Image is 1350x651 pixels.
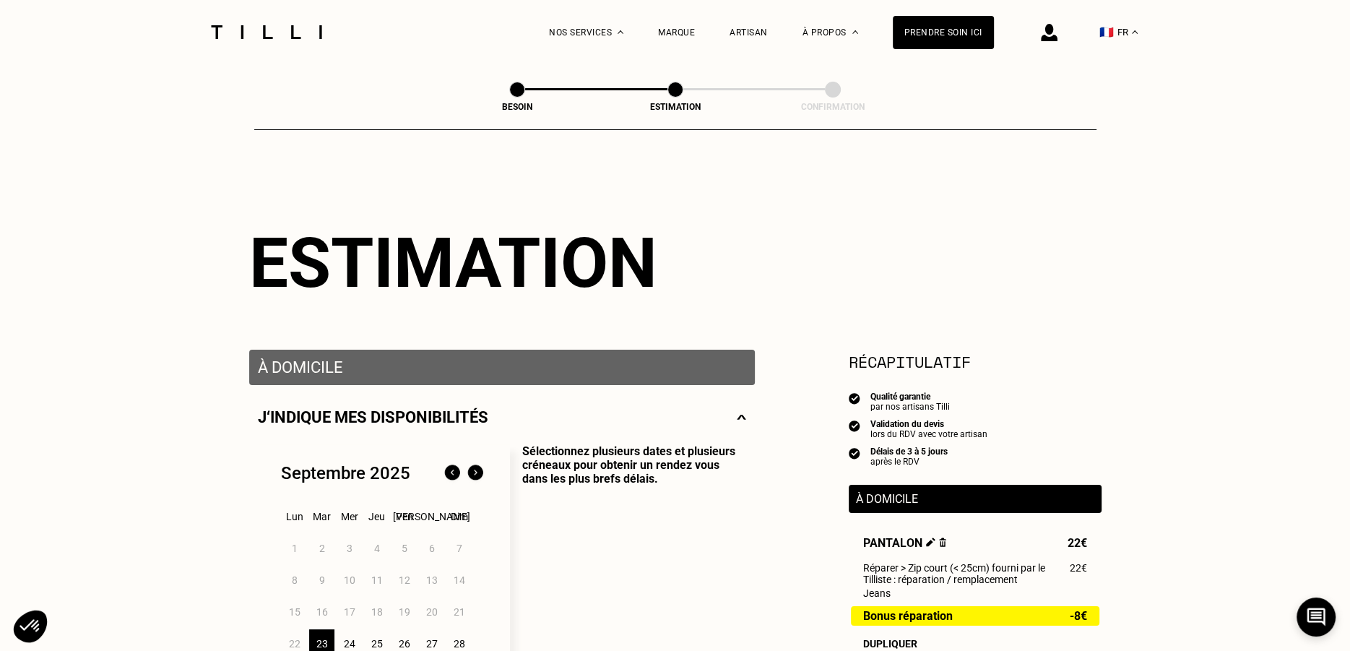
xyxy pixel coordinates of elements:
a: Marque [658,27,695,38]
img: svg+xml;base64,PHN2ZyBmaWxsPSJub25lIiBoZWlnaHQ9IjE0IiB2aWV3Qm94PSIwIDAgMjggMTQiIHdpZHRoPSIyOCIgeG... [737,408,746,426]
div: lors du RDV avec votre artisan [870,429,987,439]
a: Artisan [730,27,768,38]
div: Estimation [249,223,1102,303]
span: Réparer > Zip court (< 25cm) fourni par le Tilliste : réparation / remplacement [863,562,1070,585]
span: 22€ [1070,562,1087,574]
img: Menu déroulant à propos [852,30,858,34]
span: 22€ [1068,536,1087,550]
div: Validation du devis [870,419,987,429]
p: À domicile [856,492,1094,506]
div: Besoin [445,102,589,112]
p: À domicile [258,358,746,376]
div: Dupliquer [863,638,1087,650]
img: icon list info [849,419,860,432]
div: Confirmation [761,102,905,112]
img: Menu déroulant [618,30,623,34]
div: Qualité garantie [870,392,950,402]
div: Estimation [603,102,748,112]
img: icon list info [849,392,860,405]
p: J‘indique mes disponibilités [258,408,488,426]
img: Logo du service de couturière Tilli [206,25,327,39]
a: Prendre soin ici [893,16,994,49]
img: menu déroulant [1132,30,1138,34]
img: Mois précédent [441,462,464,485]
span: Jeans [863,587,891,599]
span: -8€ [1070,610,1087,622]
img: icône connexion [1041,24,1057,41]
img: icon list info [849,447,860,460]
div: après le RDV [870,457,948,467]
section: Récapitulatif [849,350,1102,374]
span: 🇫🇷 [1099,25,1114,39]
div: Septembre 2025 [281,463,410,483]
div: par nos artisans Tilli [870,402,950,412]
span: Pantalon [863,536,947,550]
img: Supprimer [939,538,947,547]
img: Mois suivant [464,462,487,485]
span: Bonus réparation [863,610,953,622]
img: Éditer [926,538,935,547]
div: Délais de 3 à 5 jours [870,447,948,457]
